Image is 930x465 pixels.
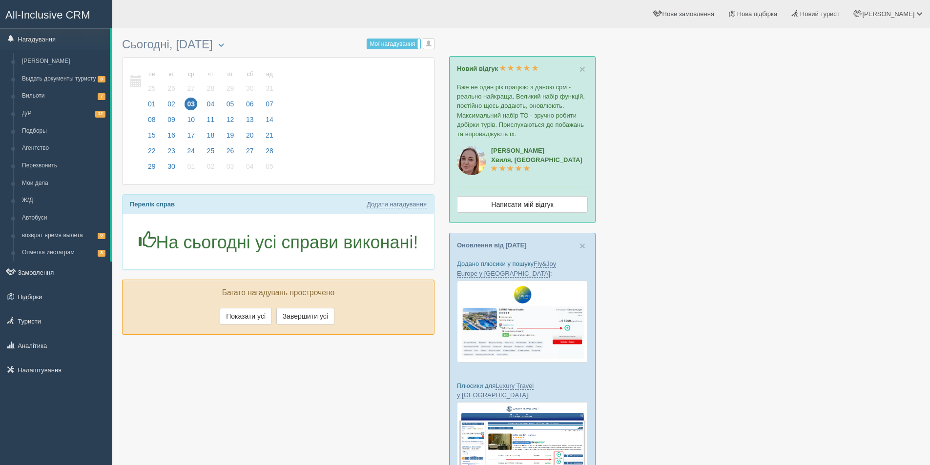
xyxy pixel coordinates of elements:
[260,114,276,130] a: 14
[457,82,588,139] p: Вже не один рік працюю з даною срм - реально найкраща. Великий набір функцій, постійно щось додаю...
[241,130,259,145] a: 20
[263,98,276,110] span: 07
[145,129,158,142] span: 15
[244,129,256,142] span: 20
[98,250,105,256] span: 8
[18,140,110,157] a: Агентство
[18,227,110,244] a: возврат время вылета8
[18,53,110,70] a: [PERSON_NAME]
[143,161,161,177] a: 29
[95,111,105,117] span: 12
[244,70,256,79] small: сб
[130,231,427,252] h1: На сьогодні усі справи виконані!
[244,144,256,157] span: 27
[244,113,256,126] span: 13
[182,161,200,177] a: 01
[241,65,259,99] a: сб 30
[185,129,197,142] span: 17
[205,160,217,173] span: 02
[491,147,582,173] a: [PERSON_NAME]Хвиля, [GEOGRAPHIC_DATA]
[143,99,161,114] a: 01
[205,82,217,95] span: 28
[241,99,259,114] a: 06
[457,382,534,399] a: Luxury Travel у [GEOGRAPHIC_DATA]
[185,113,197,126] span: 10
[185,98,197,110] span: 03
[18,70,110,88] a: Выдать документы туристу8
[263,129,276,142] span: 21
[457,259,588,278] p: Додано плюсики у пошуку :
[263,70,276,79] small: нд
[202,114,220,130] a: 11
[220,308,272,324] button: Показати усі
[221,99,240,114] a: 05
[457,260,556,277] a: Fly&Joy Europe у [GEOGRAPHIC_DATA]
[221,130,240,145] a: 19
[182,145,200,161] a: 24
[18,157,110,175] a: Перезвонить
[18,87,110,105] a: Вильоти7
[145,160,158,173] span: 29
[162,161,181,177] a: 30
[457,65,538,72] a: Новий відгук
[260,161,276,177] a: 05
[145,70,158,79] small: пн
[202,99,220,114] a: 04
[263,160,276,173] span: 05
[18,192,110,209] a: Ж/Д
[202,130,220,145] a: 18
[241,161,259,177] a: 04
[145,113,158,126] span: 08
[263,82,276,95] span: 31
[263,144,276,157] span: 28
[165,144,178,157] span: 23
[202,145,220,161] a: 25
[221,161,240,177] a: 03
[367,201,427,208] a: Додати нагадування
[457,196,588,213] a: Написати мій відгук
[579,64,585,74] button: Close
[143,145,161,161] a: 22
[579,241,585,251] button: Close
[202,161,220,177] a: 02
[185,70,197,79] small: ср
[145,82,158,95] span: 25
[276,308,334,324] button: Завершити усі
[165,129,178,142] span: 16
[18,122,110,140] a: Подборы
[98,93,105,100] span: 7
[224,70,237,79] small: пт
[221,145,240,161] a: 26
[162,114,181,130] a: 09
[260,99,276,114] a: 07
[165,98,178,110] span: 02
[162,145,181,161] a: 23
[205,144,217,157] span: 25
[143,114,161,130] a: 08
[165,113,178,126] span: 09
[224,98,237,110] span: 05
[457,281,588,363] img: fly-joy-de-proposal-crm-for-travel-agency.png
[165,82,178,95] span: 26
[18,175,110,192] a: Мои дела
[182,130,200,145] a: 17
[737,10,778,18] span: Нова підбірка
[130,201,175,208] b: Перелік справ
[143,130,161,145] a: 15
[185,144,197,157] span: 24
[260,130,276,145] a: 21
[185,160,197,173] span: 01
[260,145,276,161] a: 28
[18,209,110,227] a: Автобуси
[182,114,200,130] a: 10
[370,40,415,47] span: Мої нагадування
[579,63,585,75] span: ×
[260,65,276,99] a: нд 31
[205,113,217,126] span: 11
[224,160,237,173] span: 03
[18,105,110,122] a: Д/Р12
[244,98,256,110] span: 06
[162,130,181,145] a: 16
[224,129,237,142] span: 19
[579,240,585,251] span: ×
